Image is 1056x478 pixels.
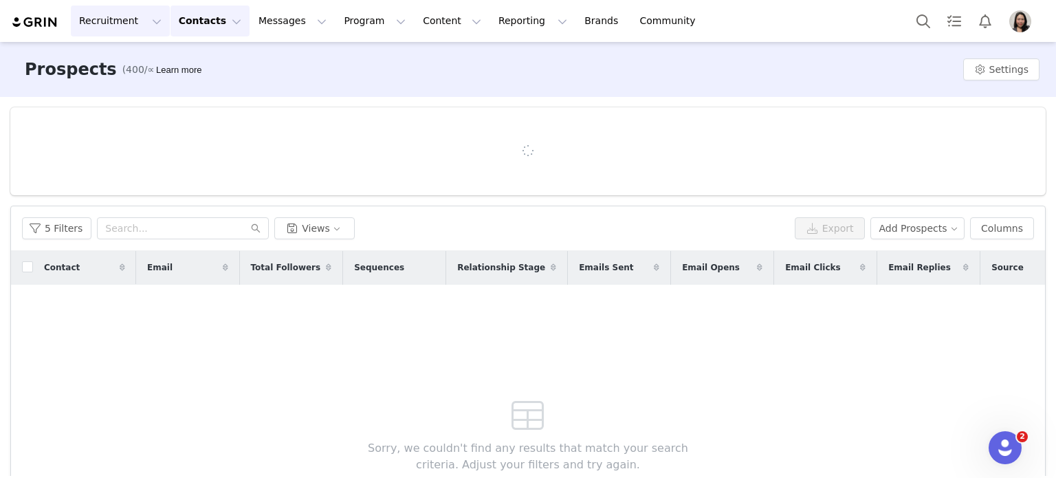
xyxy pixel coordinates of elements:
[335,6,414,36] button: Program
[576,6,630,36] a: Brands
[991,261,1024,274] span: Source
[490,6,575,36] button: Reporting
[970,6,1000,36] button: Notifications
[989,431,1022,464] iframe: Intercom live chat
[908,6,938,36] button: Search
[11,16,59,29] img: grin logo
[25,57,117,82] h3: Prospects
[251,261,321,274] span: Total Followers
[170,6,250,36] button: Contacts
[1009,10,1031,32] img: 86e7de06-b691-43f8-a3d5-90bc1eaf46d2.jpg
[22,217,91,239] button: 5 Filters
[415,6,489,36] button: Content
[347,440,709,473] span: Sorry, we couldn't find any results that match your search criteria. Adjust your filters and try ...
[939,6,969,36] a: Tasks
[785,261,840,274] span: Email Clicks
[579,261,633,274] span: Emails Sent
[970,217,1034,239] button: Columns
[457,261,545,274] span: Relationship Stage
[250,6,335,36] button: Messages
[795,217,865,239] button: Export
[354,261,404,274] span: Sequences
[1001,10,1045,32] button: Profile
[44,261,80,274] span: Contact
[122,63,159,77] span: (400/∞)
[632,6,710,36] a: Community
[1017,431,1028,442] span: 2
[97,217,269,239] input: Search...
[682,261,740,274] span: Email Opens
[888,261,951,274] span: Email Replies
[153,63,204,77] div: Tooltip anchor
[274,217,355,239] button: Views
[251,224,261,233] i: icon: search
[963,58,1039,80] button: Settings
[870,217,965,239] button: Add Prospects
[71,6,170,36] button: Recruitment
[147,261,173,274] span: Email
